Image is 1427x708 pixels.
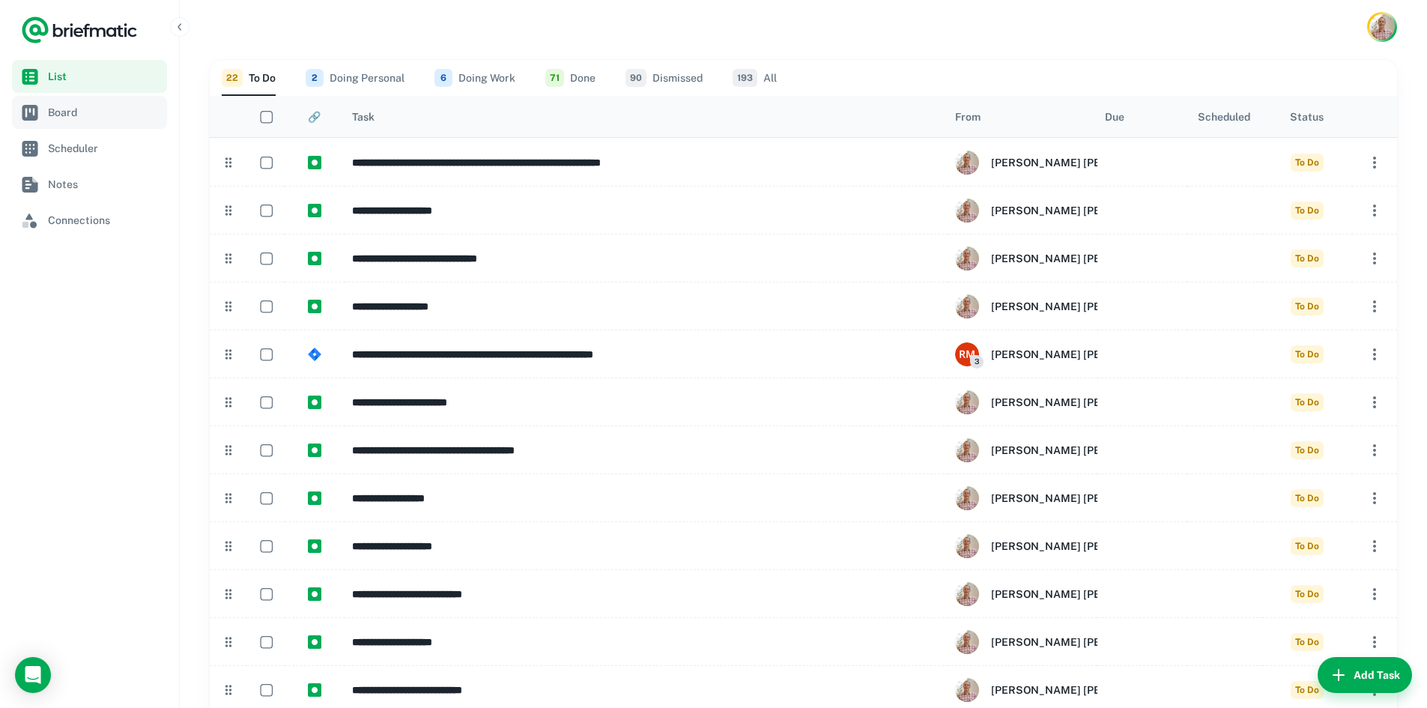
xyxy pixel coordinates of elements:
[1198,111,1250,123] div: Scheduled
[733,60,777,96] button: All
[991,490,1173,506] h6: [PERSON_NAME] [PERSON_NAME]
[1291,154,1324,172] span: To Do
[12,168,167,201] a: Notes
[955,111,981,123] div: From
[48,140,161,157] span: Scheduler
[1291,633,1324,651] span: To Do
[955,151,1173,175] div: Rob Mark
[222,69,243,87] span: 22
[733,69,757,87] span: 193
[955,294,979,318] img: ACg8ocII3zF4iMpEex91Y71VwmVKSZx7lzhJoOl4DqcHx8GPLGwJlsU=s96-c
[955,486,1173,510] div: Rob Mark
[955,438,979,462] img: ACg8ocII3zF4iMpEex91Y71VwmVKSZx7lzhJoOl4DqcHx8GPLGwJlsU=s96-c
[955,246,1173,270] div: Rob Mark
[222,60,276,96] button: To Do
[48,176,161,193] span: Notes
[308,396,321,409] img: https://app.briefmatic.com/assets/integrations/manual.png
[434,69,452,87] span: 6
[955,246,979,270] img: ACg8ocII3zF4iMpEex91Y71VwmVKSZx7lzhJoOl4DqcHx8GPLGwJlsU=s96-c
[955,582,979,606] img: ACg8ocII3zF4iMpEex91Y71VwmVKSZx7lzhJoOl4DqcHx8GPLGwJlsU=s96-c
[625,69,646,87] span: 90
[545,69,564,87] span: 71
[955,199,1173,223] div: Rob Mark
[1291,441,1324,459] span: To Do
[352,111,375,123] div: Task
[1291,585,1324,603] span: To Do
[991,394,1173,411] h6: [PERSON_NAME] [PERSON_NAME]
[955,390,979,414] img: ACg8ocII3zF4iMpEex91Y71VwmVKSZx7lzhJoOl4DqcHx8GPLGwJlsU=s96-c
[1367,12,1397,42] button: Account button
[991,346,1173,363] h6: [PERSON_NAME] [PERSON_NAME]
[991,202,1173,219] h6: [PERSON_NAME] [PERSON_NAME]
[1291,345,1324,363] span: To Do
[545,60,596,96] button: Done
[625,60,703,96] button: Dismissed
[1291,537,1324,555] span: To Do
[955,534,1173,558] div: Rob Mark
[1291,297,1324,315] span: To Do
[970,355,984,369] span: 3
[306,69,324,87] span: 2
[991,250,1173,267] h6: [PERSON_NAME] [PERSON_NAME]
[991,682,1173,698] h6: [PERSON_NAME] [PERSON_NAME]
[955,294,1173,318] div: Rob Mark
[15,657,51,693] div: Load Chat
[955,678,1173,702] div: Rob Mark
[434,60,515,96] button: Doing Work
[308,539,321,553] img: https://app.briefmatic.com/assets/integrations/manual.png
[308,348,321,361] img: https://app.briefmatic.com/assets/integrations/jira.png
[12,204,167,237] a: Connections
[1291,249,1324,267] span: To Do
[308,300,321,313] img: https://app.briefmatic.com/assets/integrations/manual.png
[955,486,979,510] img: ACg8ocII3zF4iMpEex91Y71VwmVKSZx7lzhJoOl4DqcHx8GPLGwJlsU=s96-c
[1291,393,1324,411] span: To Do
[1291,489,1324,507] span: To Do
[991,634,1173,650] h6: [PERSON_NAME] [PERSON_NAME]
[21,15,138,45] a: Logo
[12,60,167,93] a: List
[991,298,1173,315] h6: [PERSON_NAME] [PERSON_NAME]
[308,491,321,505] img: https://app.briefmatic.com/assets/integrations/manual.png
[12,132,167,165] a: Scheduler
[991,586,1173,602] h6: [PERSON_NAME] [PERSON_NAME]
[955,199,979,223] img: ACg8ocII3zF4iMpEex91Y71VwmVKSZx7lzhJoOl4DqcHx8GPLGwJlsU=s96-c
[1290,111,1324,123] div: Status
[308,635,321,649] img: https://app.briefmatic.com/assets/integrations/manual.png
[48,212,161,229] span: Connections
[12,96,167,129] a: Board
[1291,202,1324,220] span: To Do
[306,60,405,96] button: Doing Personal
[955,151,979,175] img: ACg8ocII3zF4iMpEex91Y71VwmVKSZx7lzhJoOl4DqcHx8GPLGwJlsU=s96-c
[308,587,321,601] img: https://app.briefmatic.com/assets/integrations/manual.png
[955,390,1173,414] div: Rob Mark
[955,630,979,654] img: ACg8ocII3zF4iMpEex91Y71VwmVKSZx7lzhJoOl4DqcHx8GPLGwJlsU=s96-c
[955,342,1173,366] div: Robert Mark
[308,683,321,697] img: https://app.briefmatic.com/assets/integrations/manual.png
[991,154,1173,171] h6: [PERSON_NAME] [PERSON_NAME]
[991,442,1173,459] h6: [PERSON_NAME] [PERSON_NAME]
[308,111,321,123] div: 🔗
[308,252,321,265] img: https://app.briefmatic.com/assets/integrations/manual.png
[1318,657,1412,693] button: Add Task
[955,678,979,702] img: ACg8ocII3zF4iMpEex91Y71VwmVKSZx7lzhJoOl4DqcHx8GPLGwJlsU=s96-c
[991,538,1173,554] h6: [PERSON_NAME] [PERSON_NAME]
[1105,111,1124,123] div: Due
[955,438,1173,462] div: Rob Mark
[308,204,321,217] img: https://app.briefmatic.com/assets/integrations/manual.png
[955,342,979,366] img: 570269a9b79690e5c757423d8afb8f8a
[48,104,161,121] span: Board
[308,444,321,457] img: https://app.briefmatic.com/assets/integrations/manual.png
[1291,681,1324,699] span: To Do
[955,630,1173,654] div: Rob Mark
[308,156,321,169] img: https://app.briefmatic.com/assets/integrations/manual.png
[955,534,979,558] img: ACg8ocII3zF4iMpEex91Y71VwmVKSZx7lzhJoOl4DqcHx8GPLGwJlsU=s96-c
[48,68,161,85] span: List
[1369,14,1395,40] img: Rob Mark
[955,582,1173,606] div: Rob Mark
